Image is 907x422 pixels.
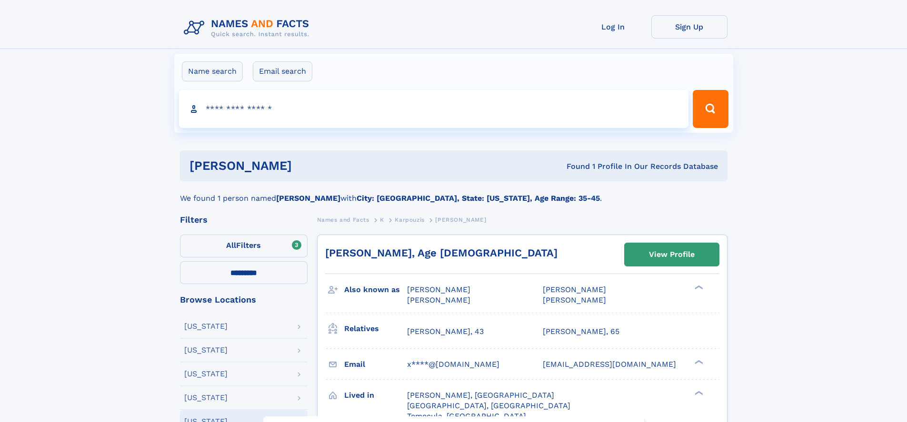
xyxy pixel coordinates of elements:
[407,412,526,421] span: Temecula, [GEOGRAPHIC_DATA]
[543,326,619,337] a: [PERSON_NAME], 65
[344,321,407,337] h3: Relatives
[184,370,228,378] div: [US_STATE]
[182,61,243,81] label: Name search
[344,282,407,298] h3: Also known as
[543,360,676,369] span: [EMAIL_ADDRESS][DOMAIN_NAME]
[692,285,704,291] div: ❯
[435,216,486,223] span: [PERSON_NAME]
[407,391,554,400] span: [PERSON_NAME], [GEOGRAPHIC_DATA]
[344,387,407,403] h3: Lived in
[380,216,384,223] span: K
[180,181,728,204] div: We found 1 person named with .
[184,323,228,330] div: [US_STATE]
[395,216,424,223] span: Karpouzis
[543,285,606,294] span: [PERSON_NAME]
[575,15,651,39] a: Log In
[649,244,695,265] div: View Profile
[253,61,312,81] label: Email search
[407,401,570,410] span: [GEOGRAPHIC_DATA], [GEOGRAPHIC_DATA]
[180,15,317,41] img: Logo Names and Facts
[180,295,308,304] div: Browse Locations
[693,90,728,128] button: Search Button
[651,15,728,39] a: Sign Up
[380,214,384,226] a: K
[344,356,407,373] h3: Email
[276,194,340,203] b: [PERSON_NAME]
[179,90,689,128] input: search input
[325,247,558,259] a: [PERSON_NAME], Age [DEMOGRAPHIC_DATA]
[189,160,429,172] h1: [PERSON_NAME]
[625,243,719,266] a: View Profile
[184,346,228,354] div: [US_STATE]
[180,216,308,224] div: Filters
[429,161,718,172] div: Found 1 Profile In Our Records Database
[395,214,424,226] a: Karpouzis
[407,326,484,337] a: [PERSON_NAME], 43
[692,359,704,365] div: ❯
[180,235,308,257] label: Filters
[407,295,470,304] span: [PERSON_NAME]
[226,241,236,250] span: All
[407,285,470,294] span: [PERSON_NAME]
[184,394,228,402] div: [US_STATE]
[692,390,704,396] div: ❯
[317,214,369,226] a: Names and Facts
[357,194,600,203] b: City: [GEOGRAPHIC_DATA], State: [US_STATE], Age Range: 35-45
[543,295,606,304] span: [PERSON_NAME]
